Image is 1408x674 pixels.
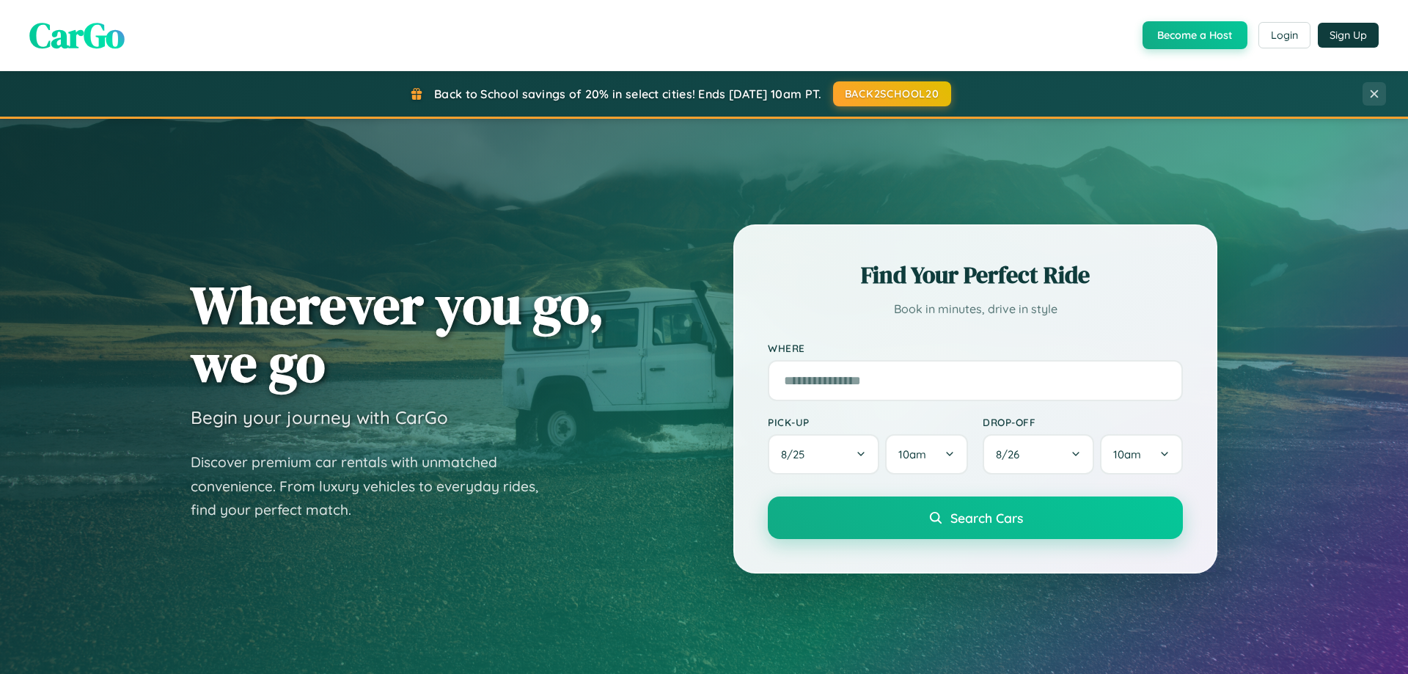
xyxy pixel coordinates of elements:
span: 10am [1113,447,1141,461]
button: Sign Up [1318,23,1379,48]
h3: Begin your journey with CarGo [191,406,448,428]
span: 8 / 25 [781,447,812,461]
p: Book in minutes, drive in style [768,298,1183,320]
label: Drop-off [983,416,1183,428]
span: 10am [898,447,926,461]
p: Discover premium car rentals with unmatched convenience. From luxury vehicles to everyday rides, ... [191,450,557,522]
button: 10am [885,434,968,475]
button: 8/26 [983,434,1094,475]
h2: Find Your Perfect Ride [768,259,1183,291]
button: Login [1258,22,1310,48]
span: Back to School savings of 20% in select cities! Ends [DATE] 10am PT. [434,87,821,101]
button: 8/25 [768,434,879,475]
label: Where [768,342,1183,354]
span: CarGo [29,11,125,59]
label: Pick-up [768,416,968,428]
button: Become a Host [1143,21,1247,49]
button: Search Cars [768,497,1183,539]
button: BACK2SCHOOL20 [833,81,951,106]
span: 8 / 26 [996,447,1027,461]
span: Search Cars [950,510,1023,526]
h1: Wherever you go, we go [191,276,604,392]
button: 10am [1100,434,1183,475]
